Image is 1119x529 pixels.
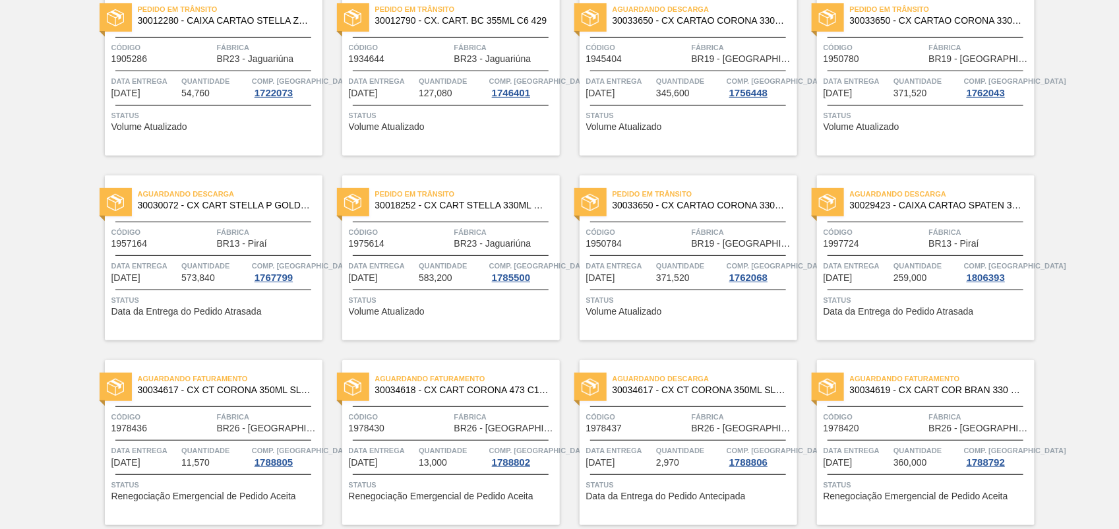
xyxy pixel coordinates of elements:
span: 23/07/2025 [349,273,378,283]
span: Comp. Carga [489,259,591,272]
span: Data entrega [824,75,891,88]
span: 1945404 [586,54,622,64]
a: statusAguardando Descarga30030072 - CX CART STELLA P GOLD 330ML C6 298 NIV23Código1957164FábricaB... [85,175,322,340]
span: Quantidade [656,75,723,88]
span: Código [824,410,926,423]
span: 345,600 [656,88,690,98]
span: BR26 - Uberlândia [454,423,557,433]
span: Comp. Carga [964,444,1066,457]
span: Fábrica [692,226,794,239]
span: Comp. Carga [727,444,829,457]
span: 30033650 - CX CARTAO CORONA 330 C6 NIV24 [613,16,787,26]
img: status [819,379,836,396]
div: 1756448 [727,88,770,98]
span: Código [111,226,214,239]
span: 30034619 - CX CART COR BRAN 330 C6 298G CENT [850,385,1024,395]
span: Data da Entrega do Pedido Atrasada [111,307,262,317]
span: Data entrega [111,259,179,272]
span: Fábrica [454,410,557,423]
span: Aguardando Faturamento [850,372,1035,385]
span: Fábrica [692,410,794,423]
span: Quantidade [419,444,486,457]
span: 11,570 [181,458,210,468]
span: Status [111,109,319,122]
span: Comp. Carga [252,444,354,457]
a: statusAguardando Faturamento30034618 - CX CART CORONA 473 C12 CENT GPICódigo1978430FábricaBR26 - ... [322,360,560,525]
div: 1722073 [252,88,295,98]
div: 1788802 [489,457,533,468]
div: 1746401 [489,88,533,98]
a: Comp. [GEOGRAPHIC_DATA]1806393 [964,259,1031,283]
a: Comp. [GEOGRAPHIC_DATA]1762068 [727,259,794,283]
span: Status [349,478,557,491]
span: Quantidade [419,259,486,272]
span: Quantidade [893,444,961,457]
span: Fábrica [217,410,319,423]
span: Comp. Carga [489,444,591,457]
span: Comp. Carga [727,259,829,272]
span: 29/06/2025 [586,88,615,98]
img: status [107,9,124,26]
span: Data entrega [111,75,179,88]
a: Comp. [GEOGRAPHIC_DATA]1762043 [964,75,1031,98]
a: statusPedido em Trânsito30033650 - CX CARTAO CORONA 330 C6 NIV24Código1950784FábricaBR19 - [GEOGR... [560,175,797,340]
span: Status [586,294,794,307]
span: Código [349,41,451,54]
span: 259,000 [893,273,927,283]
span: Fábrica [217,226,319,239]
span: Fábrica [454,226,557,239]
span: Volume Atualizado [824,122,899,132]
span: 11/07/2025 [824,88,853,98]
span: Quantidade [181,75,249,88]
span: 1905286 [111,54,148,64]
span: Data entrega [349,444,416,457]
span: Código [349,410,451,423]
span: 11/08/2025 [349,458,378,468]
span: BR23 - Jaguariúna [454,54,531,64]
span: Aguardando Descarga [613,372,797,385]
span: 13/08/2025 [824,458,853,468]
span: 30029423 - CAIXA CARTAO SPATEN 330 C6 429 [850,201,1024,210]
span: BR23 - Jaguariúna [217,54,294,64]
a: statusPedido em Trânsito30018252 - CX CART STELLA 330ML C6 429 298GCódigo1975614FábricaBR23 - Jag... [322,175,560,340]
span: 30033650 - CX CARTAO CORONA 330 C6 NIV24 [613,201,787,210]
span: Status [586,478,794,491]
span: Data entrega [586,75,653,88]
span: Pedido em Trânsito [138,3,322,16]
span: Comp. Carga [964,75,1066,88]
span: 30018252 - CX CART STELLA 330ML C6 429 298G [375,201,549,210]
span: BR19 - Nova Rio [692,54,794,64]
span: Quantidade [419,75,486,88]
img: status [107,379,124,396]
span: Volume Atualizado [586,307,662,317]
a: Comp. [GEOGRAPHIC_DATA]1788806 [727,444,794,468]
span: 30034618 - CX CART CORONA 473 C12 CENT GPI [375,385,549,395]
span: Comp. Carga [964,259,1066,272]
span: Volume Atualizado [586,122,662,132]
span: Fábrica [929,41,1031,54]
span: Fábrica [929,410,1031,423]
span: 1997724 [824,239,860,249]
span: Status [349,294,557,307]
span: Aguardando Descarga [138,187,322,201]
span: 1950780 [824,54,860,64]
span: Status [111,294,319,307]
span: 54,760 [181,88,210,98]
span: Status [824,478,1031,491]
img: status [582,9,599,26]
span: Código [586,410,688,423]
span: Data da Entrega do Pedido Antecipada [586,491,746,501]
span: 573,840 [181,273,215,283]
img: status [344,379,361,396]
span: 371,520 [656,273,690,283]
span: Código [586,226,688,239]
span: Data entrega [824,444,891,457]
span: 30012280 - CAIXA CARTAO STELLA ZERO 330ML EXP CHILE [138,16,312,26]
span: BR26 - Uberlândia [217,423,319,433]
span: 1957164 [111,239,148,249]
img: status [582,194,599,211]
span: Comp. Carga [252,259,354,272]
span: BR19 - Nova Rio [929,54,1031,64]
span: Data entrega [586,259,653,272]
a: statusAguardando Descarga30029423 - CAIXA CARTAO SPATEN 330 C6 429Código1997724FábricaBR13 - Pira... [797,175,1035,340]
